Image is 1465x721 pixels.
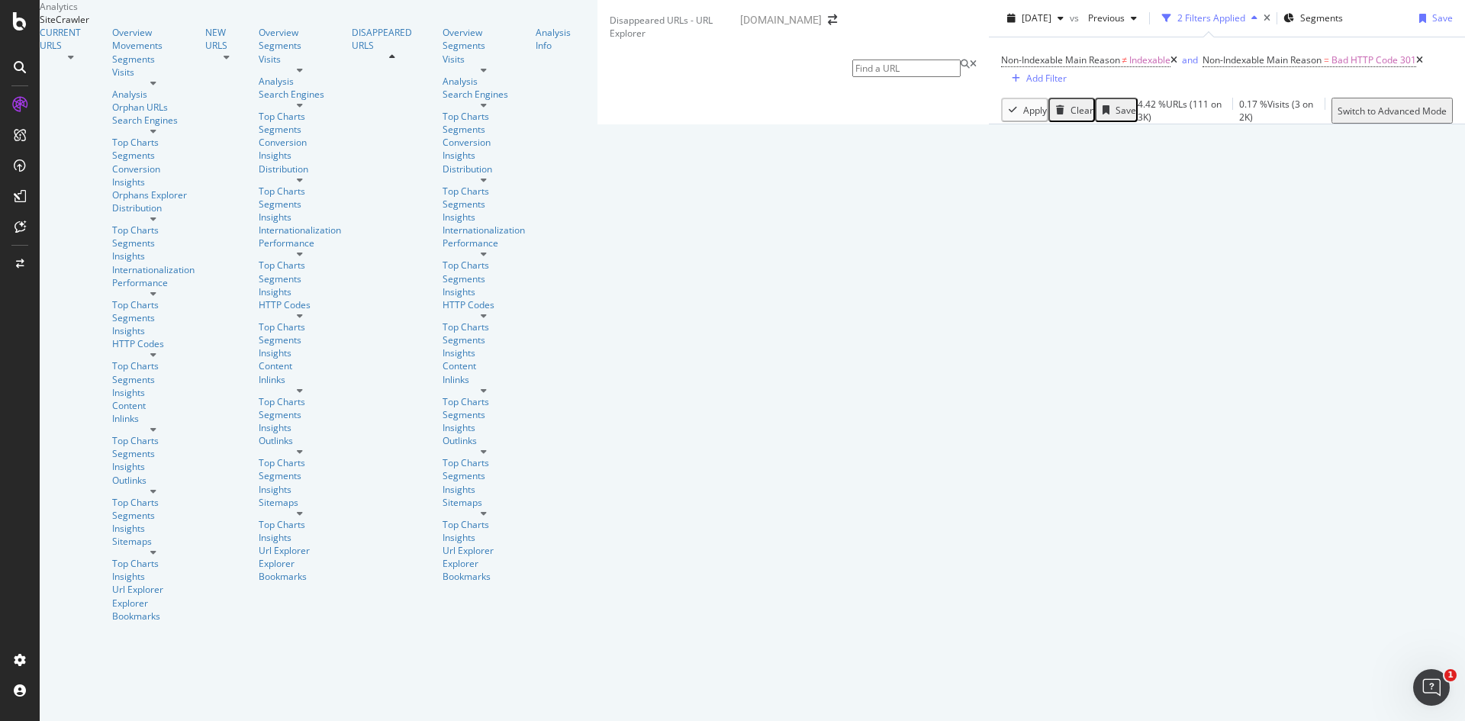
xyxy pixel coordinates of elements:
div: arrow-right-arrow-left [828,14,837,25]
div: Visits [443,53,525,66]
span: = [1324,53,1329,66]
a: Top Charts [443,456,525,469]
a: Top Charts [112,496,195,509]
div: Clear [1071,104,1093,117]
a: Segments [112,53,195,66]
a: Segments [112,373,195,386]
a: Insights [112,324,195,337]
a: Url Explorer [259,544,341,557]
a: CURRENT URLS [40,26,101,52]
a: HTTP Codes [443,298,525,311]
a: Top Charts [259,518,341,531]
a: Top Charts [112,136,195,149]
div: Save [1116,104,1136,117]
a: Analysis [112,88,195,101]
a: HTTP Codes [259,298,341,311]
a: Visits [112,66,195,79]
a: Segments [259,123,341,136]
a: Insights [259,421,341,434]
a: Segments [443,123,525,136]
a: Internationalization [112,263,195,276]
div: Content [259,359,341,372]
input: Find a URL [852,60,961,77]
div: Outlinks [112,474,195,487]
a: Segments [443,272,525,285]
a: Outlinks [443,434,525,447]
button: Segments [1283,6,1343,31]
span: Non-Indexable Main Reason [1203,53,1322,66]
a: Performance [112,276,195,289]
div: Analysis Info [536,26,586,52]
div: Top Charts [112,434,195,447]
a: Insights [443,149,525,162]
a: HTTP Codes [112,337,195,350]
a: Search Engines [112,114,195,127]
a: Top Charts [443,259,525,272]
div: Top Charts [112,359,195,372]
a: Insights [443,531,525,544]
span: Non-Indexable Main Reason [1001,53,1120,66]
button: Add Filter [1001,71,1071,85]
a: Top Charts [259,320,341,333]
div: Segments [443,469,525,482]
span: 1 [1444,669,1457,681]
a: Insights [259,483,341,496]
a: Segments [112,149,195,162]
a: Top Charts [259,185,341,198]
a: Movements [112,39,195,52]
div: Save [1432,11,1453,24]
a: Top Charts [259,456,341,469]
a: Top Charts [443,518,525,531]
a: Conversion [112,163,195,175]
a: Segments [259,272,341,285]
a: Overview [443,26,525,39]
div: Insights [443,211,525,224]
a: Insights [112,249,195,262]
a: Insights [112,570,195,583]
a: Distribution [112,201,195,214]
span: vs [1070,11,1082,24]
a: Top Charts [259,259,341,272]
div: Orphans Explorer [112,188,195,201]
a: Insights [112,460,195,473]
div: Explorer Bookmarks [112,597,195,623]
div: Top Charts [443,110,525,123]
a: Insights [259,149,341,162]
a: Search Engines [259,88,341,101]
div: Apply [1023,104,1047,117]
div: Conversion [443,136,525,149]
a: Conversion [259,136,341,149]
a: Segments [259,39,341,52]
div: 0.17 % Visits ( 3 on 2K ) [1239,98,1318,124]
span: Bad HTTP Code 301 [1331,50,1416,71]
a: Outlinks [259,434,341,447]
div: 2 Filters Applied [1177,11,1245,24]
a: Top Charts [112,224,195,237]
div: Segments [259,333,341,346]
div: Top Charts [443,320,525,333]
div: Inlinks [259,373,341,386]
div: Overview [259,26,341,39]
a: Top Charts [259,110,341,123]
div: Content [443,359,525,372]
div: Segments [259,198,341,211]
div: Insights [259,531,341,544]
